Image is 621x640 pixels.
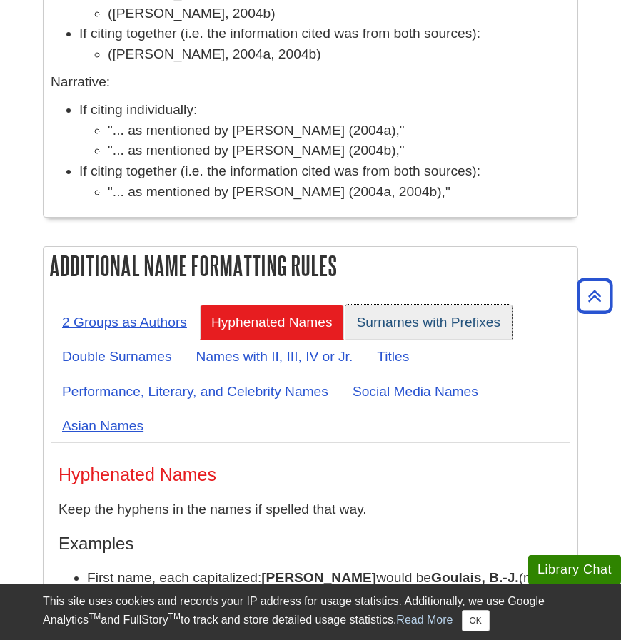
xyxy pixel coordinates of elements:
a: Read More [396,614,453,626]
h4: Examples [59,534,562,553]
button: Library Chat [528,555,621,584]
a: Performance, Literary, and Celebrity Names [51,374,340,409]
b: Goulais, B.-J. [431,570,519,585]
li: First name, each capitalized: would be (no space between first name initials) [87,568,562,609]
button: Close [462,610,490,631]
a: Back to Top [572,286,617,305]
li: ([PERSON_NAME], 2004b) [108,4,570,24]
a: Social Media Names [341,374,490,409]
a: Hyphenated Names [200,305,344,340]
p: Narrative: [51,72,570,93]
li: If citing together (i.e. the information cited was from both sources): [79,161,570,203]
h2: Additional Name Formatting Rules [44,247,577,285]
li: If citing individually: [79,100,570,161]
sup: TM [168,611,181,621]
a: Double Surnames [51,339,183,374]
li: "... as mentioned by [PERSON_NAME] (2004a, 2004b)," [108,182,570,203]
a: Asian Names [51,408,155,443]
a: 2 Groups as Authors [51,305,198,340]
li: If citing together (i.e. the information cited was from both sources): [79,24,570,65]
li: ([PERSON_NAME], 2004a, 2004b) [108,44,570,65]
sup: TM [89,611,101,621]
h3: Hyphenated Names [59,464,562,485]
div: This site uses cookies and records your IP address for usage statistics. Additionally, we use Goo... [43,593,578,631]
a: Titles [365,339,420,374]
p: Keep the hyphens in the names if spelled that way. [59,499,562,520]
a: Surnames with Prefixes [345,305,513,340]
li: "... as mentioned by [PERSON_NAME] (2004b)," [108,141,570,161]
a: Names with II, III, IV or Jr. [185,339,365,374]
b: [PERSON_NAME] [261,570,376,585]
li: "... as mentioned by [PERSON_NAME] (2004a)," [108,121,570,141]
